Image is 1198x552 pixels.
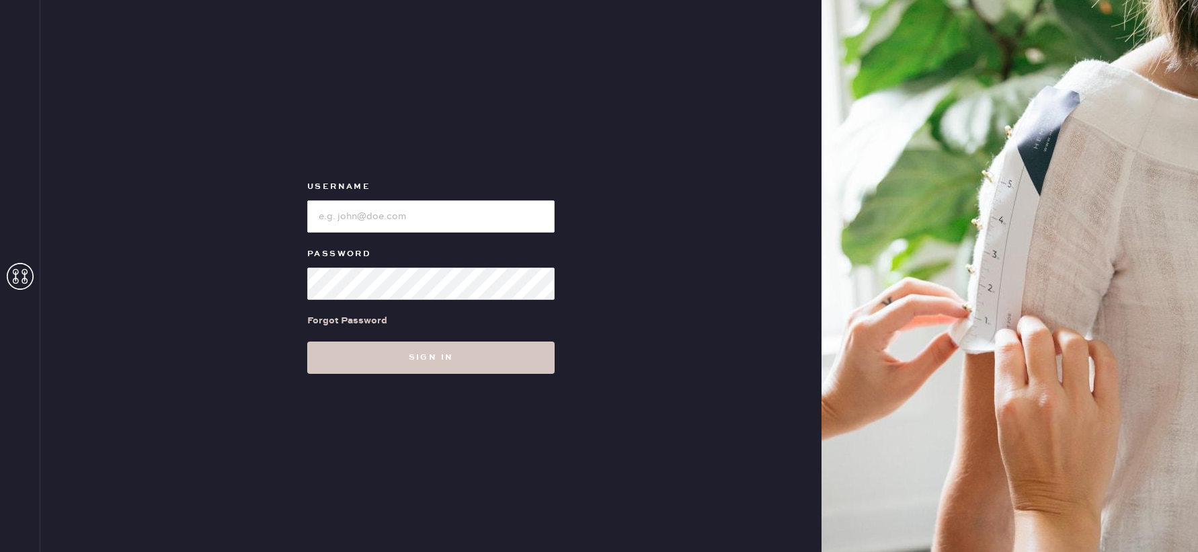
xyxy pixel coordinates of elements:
a: Forgot Password [307,300,387,342]
input: e.g. john@doe.com [307,200,555,233]
label: Username [307,179,555,195]
label: Password [307,246,555,262]
div: Forgot Password [307,313,387,328]
button: Sign in [307,342,555,374]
